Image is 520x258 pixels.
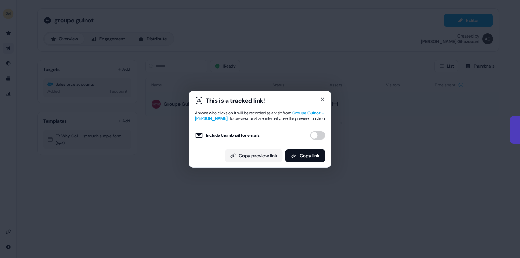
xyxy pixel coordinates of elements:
label: Include thumbnail for emails [195,131,260,140]
button: Copy preview link [225,149,283,162]
span: Groupe Guinot - [PERSON_NAME] [195,110,324,121]
div: Anyone who clicks on it will be recorded as a visit from . To preview or share internally, use th... [195,110,325,121]
div: This is a tracked link! [206,96,265,105]
button: Copy link [285,149,325,162]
